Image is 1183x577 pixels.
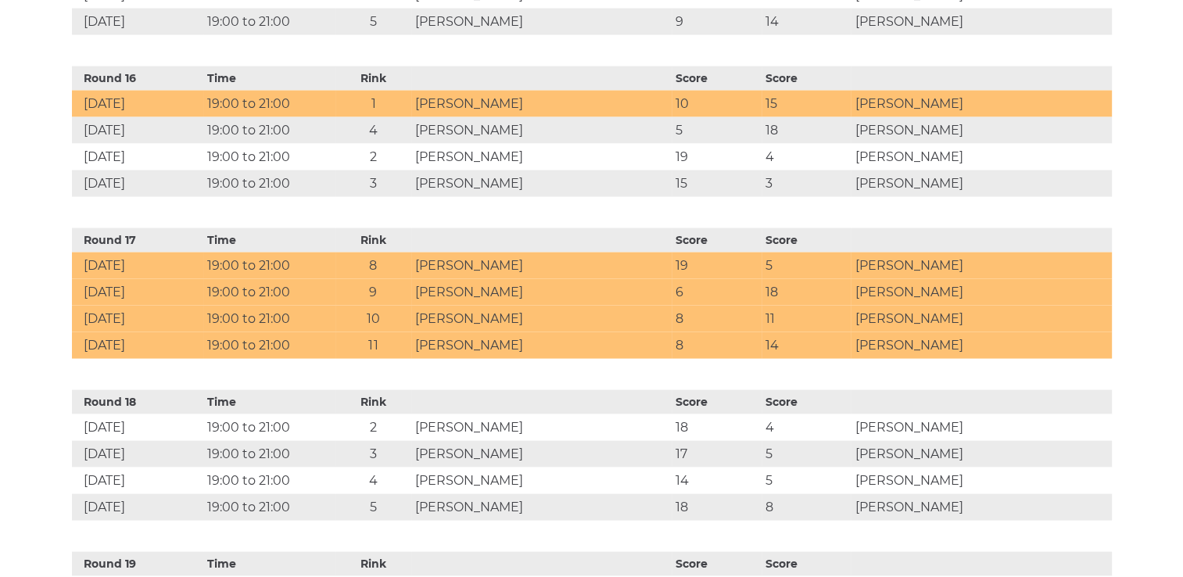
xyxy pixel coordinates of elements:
[762,91,851,117] td: 15
[72,494,204,521] td: [DATE]
[411,9,672,35] td: [PERSON_NAME]
[762,117,851,144] td: 18
[411,170,672,197] td: [PERSON_NAME]
[203,441,335,468] td: 19:00 to 21:00
[335,468,411,494] td: 4
[851,468,1111,494] td: [PERSON_NAME]
[851,494,1111,521] td: [PERSON_NAME]
[335,552,411,576] th: Rink
[672,494,762,521] td: 18
[762,170,851,197] td: 3
[762,144,851,170] td: 4
[672,332,762,359] td: 8
[335,228,411,253] th: Rink
[335,66,411,91] th: Rink
[335,170,411,197] td: 3
[672,228,762,253] th: Score
[335,279,411,306] td: 9
[72,66,204,91] th: Round 16
[672,468,762,494] td: 14
[203,414,335,441] td: 19:00 to 21:00
[411,414,672,441] td: [PERSON_NAME]
[851,144,1111,170] td: [PERSON_NAME]
[411,253,672,279] td: [PERSON_NAME]
[672,306,762,332] td: 8
[335,332,411,359] td: 11
[672,414,762,441] td: 18
[762,279,851,306] td: 18
[72,253,204,279] td: [DATE]
[411,468,672,494] td: [PERSON_NAME]
[72,306,204,332] td: [DATE]
[851,91,1111,117] td: [PERSON_NAME]
[203,170,335,197] td: 19:00 to 21:00
[672,279,762,306] td: 6
[411,91,672,117] td: [PERSON_NAME]
[72,228,204,253] th: Round 17
[335,414,411,441] td: 2
[762,253,851,279] td: 5
[335,9,411,35] td: 5
[72,414,204,441] td: [DATE]
[203,494,335,521] td: 19:00 to 21:00
[203,9,335,35] td: 19:00 to 21:00
[851,253,1111,279] td: [PERSON_NAME]
[203,552,335,576] th: Time
[851,332,1111,359] td: [PERSON_NAME]
[851,414,1111,441] td: [PERSON_NAME]
[203,144,335,170] td: 19:00 to 21:00
[672,170,762,197] td: 15
[335,253,411,279] td: 8
[335,494,411,521] td: 5
[203,228,335,253] th: Time
[335,117,411,144] td: 4
[335,441,411,468] td: 3
[672,552,762,576] th: Score
[411,441,672,468] td: [PERSON_NAME]
[762,332,851,359] td: 14
[335,91,411,117] td: 1
[335,306,411,332] td: 10
[411,279,672,306] td: [PERSON_NAME]
[851,441,1111,468] td: [PERSON_NAME]
[762,414,851,441] td: 4
[203,66,335,91] th: Time
[762,306,851,332] td: 11
[672,117,762,144] td: 5
[851,9,1111,35] td: [PERSON_NAME]
[672,91,762,117] td: 10
[72,279,204,306] td: [DATE]
[203,279,335,306] td: 19:00 to 21:00
[335,144,411,170] td: 2
[672,390,762,414] th: Score
[672,66,762,91] th: Score
[72,441,204,468] td: [DATE]
[762,441,851,468] td: 5
[762,494,851,521] td: 8
[762,66,851,91] th: Score
[72,552,204,576] th: Round 19
[203,332,335,359] td: 19:00 to 21:00
[72,390,204,414] th: Round 18
[335,390,411,414] th: Rink
[411,332,672,359] td: [PERSON_NAME]
[411,144,672,170] td: [PERSON_NAME]
[762,390,851,414] th: Score
[203,91,335,117] td: 19:00 to 21:00
[203,468,335,494] td: 19:00 to 21:00
[72,468,204,494] td: [DATE]
[411,117,672,144] td: [PERSON_NAME]
[72,117,204,144] td: [DATE]
[72,332,204,359] td: [DATE]
[72,9,204,35] td: [DATE]
[762,228,851,253] th: Score
[851,279,1111,306] td: [PERSON_NAME]
[203,390,335,414] th: Time
[411,494,672,521] td: [PERSON_NAME]
[411,306,672,332] td: [PERSON_NAME]
[762,468,851,494] td: 5
[851,117,1111,144] td: [PERSON_NAME]
[72,91,204,117] td: [DATE]
[851,170,1111,197] td: [PERSON_NAME]
[672,441,762,468] td: 17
